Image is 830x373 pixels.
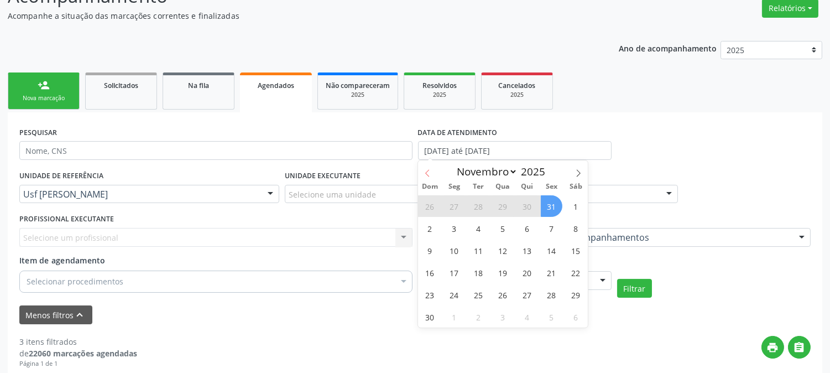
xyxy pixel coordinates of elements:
[326,81,390,90] span: Não compareceram
[492,195,514,217] span: Outubro 29, 2025
[19,255,106,266] span: Item de agendamento
[518,164,554,179] input: Year
[27,276,123,287] span: Selecionar procedimentos
[19,168,103,185] label: UNIDADE DE REFERÊNCIA
[443,306,465,328] span: Dezembro 1, 2025
[19,359,137,369] div: Página 1 de 1
[489,91,545,99] div: 2025
[422,232,789,243] span: 03.01 - Consultas / Atendimentos / Acompanhamentos
[468,240,489,261] span: Novembro 11, 2025
[419,240,441,261] span: Novembro 9, 2025
[516,240,538,261] span: Novembro 13, 2025
[539,183,563,190] span: Sex
[285,168,361,185] label: UNIDADE EXECUTANTE
[794,341,806,354] i: 
[516,217,538,239] span: Novembro 6, 2025
[443,217,465,239] span: Novembro 3, 2025
[788,336,811,359] button: 
[418,124,498,141] label: DATA DE ATENDIMENTO
[541,284,562,305] span: Novembro 28, 2025
[419,195,441,217] span: Outubro 26, 2025
[492,262,514,283] span: Novembro 19, 2025
[617,279,652,298] button: Filtrar
[443,240,465,261] span: Novembro 10, 2025
[492,284,514,305] span: Novembro 26, 2025
[19,336,137,348] div: 3 itens filtrados
[468,217,489,239] span: Novembro 4, 2025
[468,195,489,217] span: Outubro 28, 2025
[492,306,514,328] span: Dezembro 3, 2025
[619,41,717,55] p: Ano de acompanhamento
[443,284,465,305] span: Novembro 24, 2025
[767,341,779,354] i: print
[23,189,257,200] span: Usf [PERSON_NAME]
[419,217,441,239] span: Novembro 2, 2025
[565,284,587,305] span: Novembro 29, 2025
[258,81,294,90] span: Agendados
[516,262,538,283] span: Novembro 20, 2025
[541,217,562,239] span: Novembro 7, 2025
[29,348,137,359] strong: 22060 marcações agendadas
[422,81,457,90] span: Resolvidos
[761,336,784,359] button: print
[492,217,514,239] span: Novembro 5, 2025
[468,262,489,283] span: Novembro 18, 2025
[326,91,390,99] div: 2025
[443,195,465,217] span: Outubro 27, 2025
[467,183,491,190] span: Ter
[19,305,92,325] button: Menos filtroskeyboard_arrow_up
[499,81,536,90] span: Cancelados
[38,79,50,91] div: person_add
[541,240,562,261] span: Novembro 14, 2025
[565,195,587,217] span: Novembro 1, 2025
[19,348,137,359] div: de
[104,81,138,90] span: Solicitados
[74,309,86,321] i: keyboard_arrow_up
[16,94,71,102] div: Nova marcação
[515,183,539,190] span: Qui
[565,217,587,239] span: Novembro 8, 2025
[442,183,467,190] span: Seg
[541,306,562,328] span: Dezembro 5, 2025
[492,240,514,261] span: Novembro 12, 2025
[419,306,441,328] span: Novembro 30, 2025
[19,211,114,228] label: PROFISSIONAL EXECUTANTE
[541,195,562,217] span: Outubro 31, 2025
[541,262,562,283] span: Novembro 21, 2025
[418,183,442,190] span: Dom
[565,306,587,328] span: Dezembro 6, 2025
[491,183,515,190] span: Qua
[565,240,587,261] span: Novembro 15, 2025
[19,141,413,160] input: Nome, CNS
[8,10,578,22] p: Acompanhe a situação das marcações correntes e finalizadas
[419,284,441,305] span: Novembro 23, 2025
[565,262,587,283] span: Novembro 22, 2025
[468,306,489,328] span: Dezembro 2, 2025
[188,81,209,90] span: Na fila
[468,284,489,305] span: Novembro 25, 2025
[516,284,538,305] span: Novembro 27, 2025
[563,183,588,190] span: Sáb
[289,189,376,200] span: Selecione uma unidade
[418,141,612,160] input: Selecione um intervalo
[19,124,57,141] label: PESQUISAR
[516,195,538,217] span: Outubro 30, 2025
[412,91,467,99] div: 2025
[419,262,441,283] span: Novembro 16, 2025
[516,306,538,328] span: Dezembro 4, 2025
[452,164,518,179] select: Month
[443,262,465,283] span: Novembro 17, 2025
